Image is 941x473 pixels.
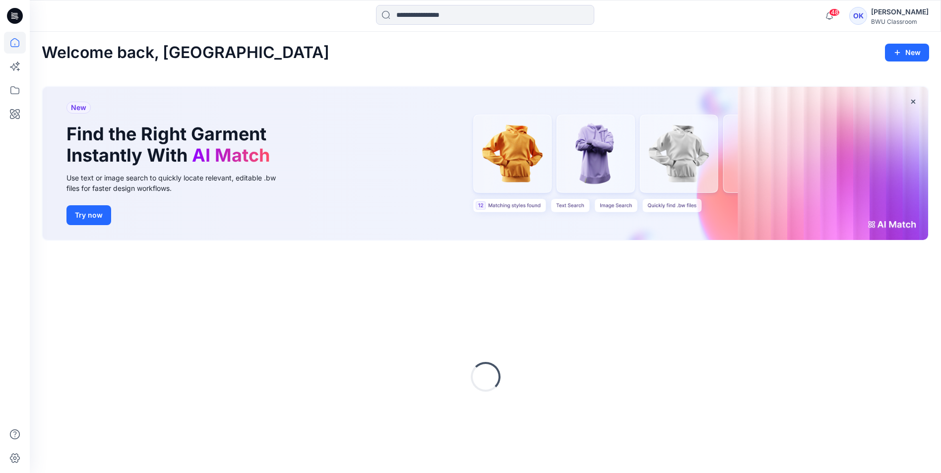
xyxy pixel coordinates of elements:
[829,8,840,16] span: 48
[871,6,929,18] div: [PERSON_NAME]
[66,205,111,225] button: Try now
[849,7,867,25] div: OK
[42,44,329,62] h2: Welcome back, [GEOGRAPHIC_DATA]
[71,102,86,114] span: New
[66,123,275,166] h1: Find the Right Garment Instantly With
[871,18,929,25] div: BWU Classroom
[885,44,929,61] button: New
[66,173,290,193] div: Use text or image search to quickly locate relevant, editable .bw files for faster design workflows.
[192,144,270,166] span: AI Match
